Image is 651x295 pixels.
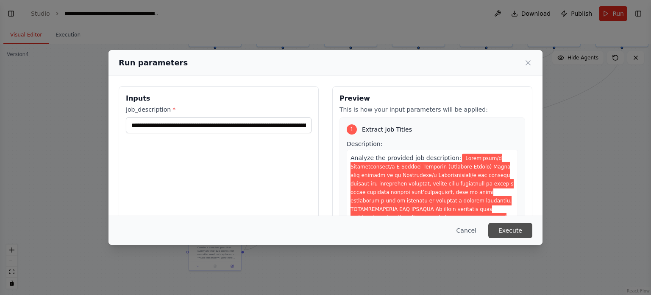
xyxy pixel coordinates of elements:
span: Description: [347,140,382,147]
button: Cancel [450,223,483,238]
span: Analyze the provided job description: [351,155,461,161]
h2: Run parameters [119,57,188,69]
span: Extract Job Titles [362,125,412,134]
button: Execute [488,223,532,238]
div: 1 [347,124,357,135]
h3: Preview [339,93,525,104]
label: job_description [126,105,312,114]
h3: Inputs [126,93,312,104]
p: This is how your input parameters will be applied: [339,105,525,114]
